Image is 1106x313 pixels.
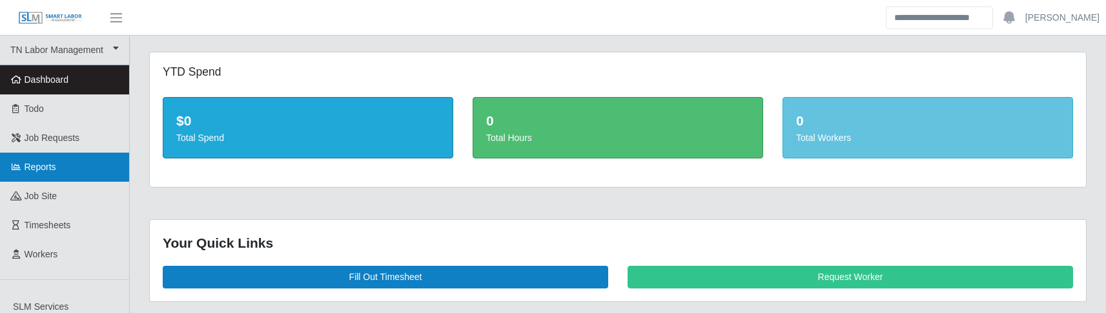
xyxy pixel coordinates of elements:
span: Job Requests [25,133,80,143]
a: [PERSON_NAME] [1025,11,1100,25]
img: SLM Logo [18,11,83,25]
div: Your Quick Links [163,233,1073,254]
div: $0 [176,111,440,131]
span: Timesheets [25,220,71,230]
span: Dashboard [25,74,69,85]
span: job site [25,191,57,201]
div: Total Workers [796,131,1060,145]
div: Total Hours [486,131,750,145]
span: Todo [25,103,44,114]
span: Workers [25,249,58,259]
div: Total Spend [176,131,440,145]
h5: YTD Spend [163,65,453,79]
a: Fill Out Timesheet [163,266,608,288]
div: 0 [796,111,1060,131]
input: Search [886,6,993,29]
span: Reports [25,162,56,172]
div: 0 [486,111,750,131]
a: Request Worker [628,266,1073,288]
span: SLM Services [13,301,68,312]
